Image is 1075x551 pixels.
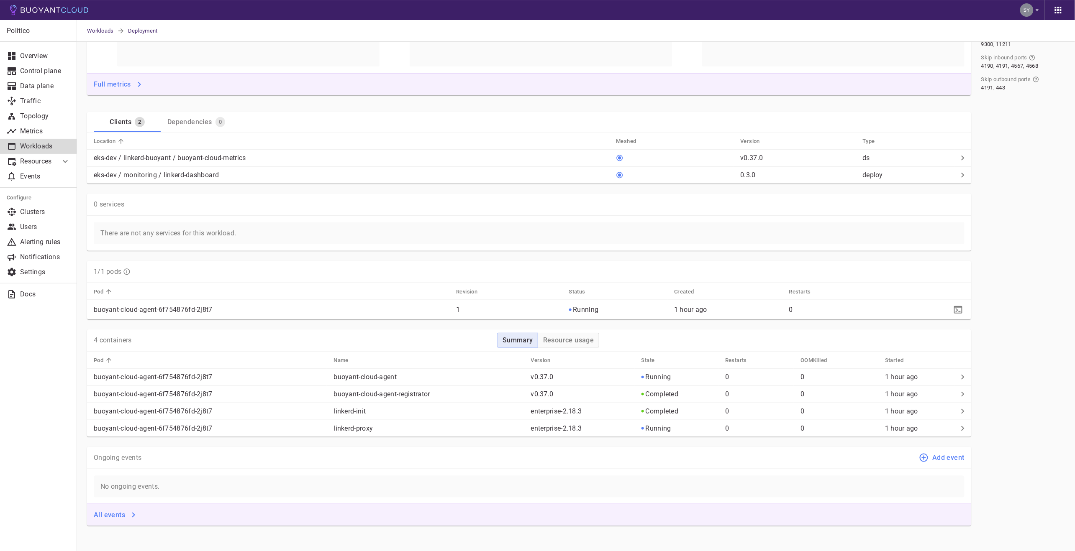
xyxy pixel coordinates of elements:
div: Dependencies [164,115,212,126]
h5: Created [674,288,694,295]
p: v0.37.0 [531,373,554,381]
h5: Name [334,357,349,364]
span: Version [741,138,771,145]
span: Fri, 12 Sep 2025 13:35:37 BST / Fri, 12 Sep 2025 12:35:37 UTC [885,424,918,432]
span: Meshed [616,138,647,145]
p: linkerd-proxy [334,424,524,433]
p: 0 [800,373,878,381]
p: Data plane [20,82,70,90]
span: kubectl -n linkerd-buoyant describe po/buoyant-cloud-agent-6f754876fd-2j8t7 [952,306,965,313]
p: 4 containers [94,336,132,344]
p: Docs [20,290,70,298]
p: 1 [456,306,562,314]
span: Restarts [725,357,758,364]
h4: Add event [932,454,965,462]
h4: Resource usage [543,336,594,344]
a: Workloads [87,20,117,42]
h5: Type [863,138,875,145]
p: buoyant-cloud-agent-6f754876fd-2j8t7 [94,407,327,416]
relative-time: 1 hour ago [885,390,918,398]
span: Fri, 12 Sep 2025 13:35:45 BST / Fri, 12 Sep 2025 12:35:45 UTC [885,390,918,398]
p: eks-dev / linkerd-buoyant / buoyant-cloud-metrics [94,154,246,162]
p: Resources [20,157,54,166]
p: Running [646,424,671,433]
button: Full metrics [90,77,146,92]
h5: State [641,357,655,364]
span: Revision [456,288,488,296]
h5: Pod [94,288,103,295]
p: Events [20,172,70,181]
p: Completed [646,390,679,398]
p: 0 [725,390,794,398]
span: Created [674,288,705,296]
span: Restarts [789,288,822,296]
p: 0.3.0 [741,171,756,179]
svg: Running pods in current release / Expected pods [123,268,131,275]
h5: Restarts [789,288,811,295]
span: 4191, 443 [981,84,1006,91]
h5: Location [94,138,115,145]
span: 2 [135,119,144,125]
span: Pod [94,357,114,364]
a: All events [90,510,140,518]
p: 0 [800,424,878,433]
h5: Version [531,357,551,364]
p: deploy [863,171,954,179]
button: All events [90,508,140,523]
p: buoyant-cloud-agent-6f754876fd-2j8t7 [94,390,327,398]
h5: Version [741,138,760,145]
p: eks-dev / monitoring / linkerd-dashboard [94,171,219,179]
p: 1/1 pods [94,268,121,276]
h5: Started [885,357,904,364]
button: Summary [497,333,538,348]
img: Politico Sysadmins [1020,3,1034,17]
h5: Restarts [725,357,747,364]
button: Add event [917,450,968,465]
h4: All events [94,511,125,519]
p: Running [573,306,599,314]
svg: Ports that bypass the Linkerd proxy for outgoing connections [1033,76,1039,83]
p: Overview [20,52,70,60]
p: Running [646,373,671,381]
relative-time: 1 hour ago [885,373,918,381]
p: enterprise-2.18.3 [531,424,582,432]
a: Clients2 [94,112,161,132]
p: Alerting rules [20,238,70,246]
p: Completed [646,407,679,416]
span: Skip inbound ports [981,54,1027,61]
span: Fri, 12 Sep 2025 13:35:45 BST / Fri, 12 Sep 2025 12:35:45 UTC [885,407,918,415]
h5: Meshed [616,138,636,145]
button: Resource usage [538,333,599,348]
p: buoyant-cloud-agent [334,373,524,381]
p: Traffic [20,97,70,105]
p: Ongoing events [94,454,141,462]
p: ds [863,154,954,162]
span: 0 [216,119,225,125]
span: Type [863,138,886,145]
relative-time: 1 hour ago [885,407,918,415]
relative-time: 1 hour ago [885,424,918,432]
span: Pod [94,288,114,296]
p: Workloads [20,142,70,151]
span: OOMKilled [800,357,838,364]
span: Deployment [128,20,168,42]
p: v0.37.0 [741,154,763,162]
div: Clients [106,115,131,126]
h4: Summary [503,336,533,344]
p: 0 [800,407,878,416]
span: Location [94,138,126,145]
p: No ongoing events. [94,476,965,497]
span: 4190, 4191, 4567, 4568 [981,63,1039,69]
p: Notifications [20,253,70,261]
p: buoyant-cloud-agent-6f754876fd-2j8t7 [94,306,449,314]
p: buoyant-cloud-agent-registrator [334,390,524,398]
span: Status [569,288,596,296]
h5: OOMKilled [800,357,827,364]
span: Version [531,357,562,364]
h5: Pod [94,357,103,364]
p: 0 [725,424,794,433]
p: 0 [800,390,878,398]
p: enterprise-2.18.3 [531,407,582,415]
